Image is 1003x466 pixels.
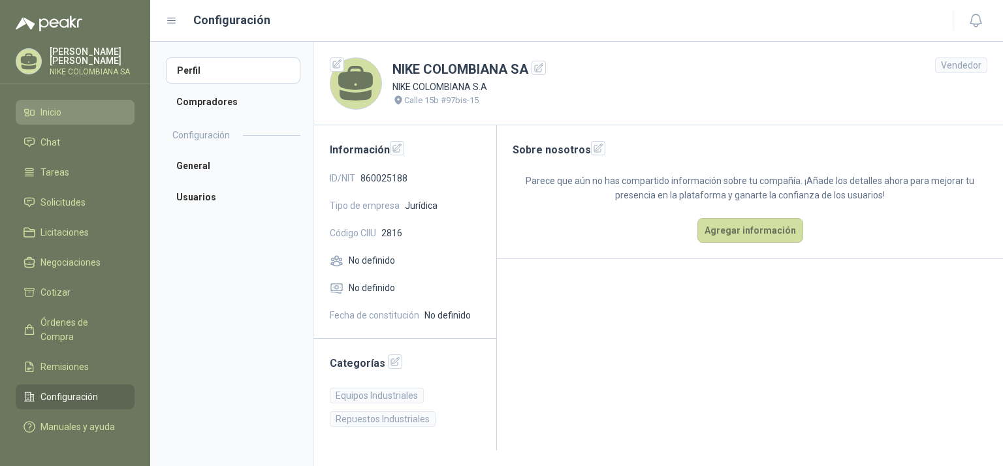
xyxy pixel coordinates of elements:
span: Manuales y ayuda [40,420,115,434]
p: NIKE COLOMBIANA SA [50,68,135,76]
h1: NIKE COLOMBIANA SA [392,59,546,80]
a: Licitaciones [16,220,135,245]
span: Chat [40,135,60,149]
a: Cotizar [16,280,135,305]
a: Tareas [16,160,135,185]
div: Vendedor [935,57,987,73]
a: Configuración [16,384,135,409]
h1: Configuración [193,11,270,29]
span: No definido [349,253,395,268]
button: Agregar información [697,218,803,243]
span: ID/NIT [330,171,355,185]
span: 860025188 [360,171,407,185]
a: Chat [16,130,135,155]
a: Compradores [166,89,300,115]
span: Negociaciones [40,255,101,270]
a: Inicio [16,100,135,125]
img: Logo peakr [16,16,82,31]
p: Parece que aún no has compartido información sobre tu compañía. ¡Añade los detalles ahora para me... [513,174,987,202]
a: Órdenes de Compra [16,310,135,349]
p: [PERSON_NAME] [PERSON_NAME] [50,47,135,65]
a: Perfil [166,57,300,84]
span: Inicio [40,105,61,119]
span: Tareas [40,165,69,179]
span: Fecha de constitución [330,308,419,322]
span: 2816 [381,226,402,240]
p: NIKE COLOMBIANA S.A [392,80,546,94]
h2: Sobre nosotros [513,141,987,158]
a: Usuarios [166,184,300,210]
span: Configuración [40,390,98,404]
span: Solicitudes [40,195,86,210]
a: Solicitudes [16,190,135,215]
a: Negociaciones [16,250,135,275]
span: Código CIIU [330,226,376,240]
div: Equipos Industriales [330,388,424,403]
div: Repuestos Industriales [330,411,436,427]
span: No definido [424,308,471,322]
span: Jurídica [405,198,438,213]
p: Calle 15b #97bis-15 [404,94,479,107]
span: Remisiones [40,360,89,374]
span: No definido [349,281,395,295]
span: Órdenes de Compra [40,315,122,344]
h2: Configuración [172,128,230,142]
span: Cotizar [40,285,71,300]
a: Remisiones [16,354,135,379]
span: Licitaciones [40,225,89,240]
a: Manuales y ayuda [16,414,135,439]
a: General [166,153,300,179]
h2: Información [330,141,481,158]
span: Tipo de empresa [330,198,400,213]
h2: Categorías [330,354,481,371]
